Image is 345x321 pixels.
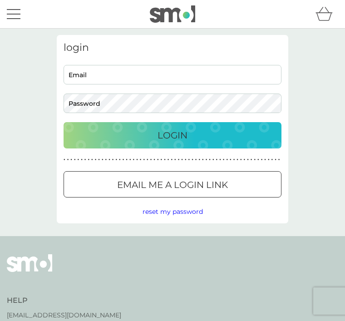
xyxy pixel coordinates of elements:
[251,158,252,162] p: ●
[143,207,203,217] button: reset my password
[181,158,183,162] p: ●
[223,158,225,162] p: ●
[136,158,138,162] p: ●
[88,158,89,162] p: ●
[64,122,281,148] button: Login
[315,5,338,23] div: basket
[70,158,72,162] p: ●
[275,158,276,162] p: ●
[115,158,117,162] p: ●
[129,158,131,162] p: ●
[74,158,76,162] p: ●
[123,158,124,162] p: ●
[112,158,114,162] p: ●
[64,158,65,162] p: ●
[7,296,121,306] h4: Help
[257,158,259,162] p: ●
[209,158,211,162] p: ●
[158,128,187,143] p: Login
[7,310,121,320] a: [EMAIL_ADDRESS][DOMAIN_NAME]
[247,158,249,162] p: ●
[192,158,193,162] p: ●
[254,158,256,162] p: ●
[98,158,100,162] p: ●
[261,158,263,162] p: ●
[153,158,155,162] p: ●
[240,158,242,162] p: ●
[164,158,166,162] p: ●
[91,158,93,162] p: ●
[188,158,190,162] p: ●
[7,5,20,23] button: menu
[64,171,281,198] button: Email me a login link
[171,158,172,162] p: ●
[278,158,280,162] p: ●
[202,158,204,162] p: ●
[216,158,218,162] p: ●
[198,158,200,162] p: ●
[95,158,97,162] p: ●
[133,158,135,162] p: ●
[230,158,232,162] p: ●
[126,158,128,162] p: ●
[117,178,228,192] p: Email me a login link
[64,42,281,54] h3: login
[237,158,238,162] p: ●
[78,158,79,162] p: ●
[81,158,83,162] p: ●
[233,158,235,162] p: ●
[119,158,121,162] p: ●
[271,158,273,162] p: ●
[140,158,142,162] p: ●
[157,158,159,162] p: ●
[178,158,180,162] p: ●
[226,158,228,162] p: ●
[143,207,203,216] span: reset my password
[185,158,187,162] p: ●
[150,158,152,162] p: ●
[105,158,107,162] p: ●
[244,158,246,162] p: ●
[161,158,163,162] p: ●
[84,158,86,162] p: ●
[108,158,110,162] p: ●
[212,158,214,162] p: ●
[174,158,176,162] p: ●
[147,158,148,162] p: ●
[195,158,197,162] p: ●
[143,158,145,162] p: ●
[206,158,207,162] p: ●
[268,158,270,162] p: ●
[264,158,266,162] p: ●
[67,158,69,162] p: ●
[168,158,169,162] p: ●
[7,254,52,285] img: smol
[150,5,195,23] img: smol
[219,158,221,162] p: ●
[102,158,103,162] p: ●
